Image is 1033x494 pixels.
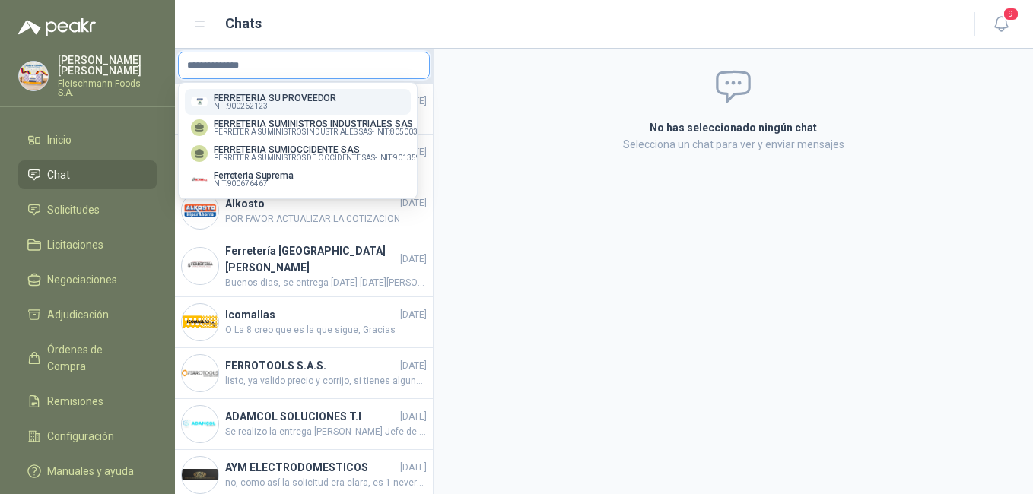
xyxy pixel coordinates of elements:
[225,476,427,490] span: no, como así la solicitud era clara, es 1 nevera por mes, no las 3 neveras. quedo atenta a que me...
[182,406,218,442] img: Company Logo
[182,248,218,284] img: Company Logo
[225,242,397,276] h4: Ferretería [GEOGRAPHIC_DATA][PERSON_NAME]
[182,355,218,391] img: Company Logo
[47,428,114,445] span: Configuración
[175,135,433,185] a: Company LogoHomecenter[DATE]POR FAVOR ACTUALIZAR LA COTIZACION
[225,212,427,226] span: POR FAVOR ACTUALIZAR LA COTIZACION
[47,463,134,480] span: Manuales y ayuda
[185,141,411,166] button: FERRETERIA SUMIOCCIDENTE SASFERRETERIA SUMINISTROS DE OCCIDENTE SAS-NIT:901359740
[225,357,397,374] h4: FERROTOOLS S.A.S.
[175,399,433,450] a: Company LogoADAMCOL SOLUCIONES T.I[DATE]Se realizo la entrega [PERSON_NAME] Jefe de recursos huma...
[47,236,103,253] span: Licitaciones
[214,103,268,110] span: NIT : 900262123
[18,387,157,416] a: Remisiones
[18,265,157,294] a: Negociaciones
[185,89,411,115] button: Company LogoFERRETERIA SU PROVEEDORNIT:900262123
[377,128,437,136] span: NIT : 805003739-8
[175,84,433,135] a: Company LogoCOFEIND ON LINE[DATE]cotizada
[18,335,157,381] a: Órdenes de Compra
[400,359,427,373] span: [DATE]
[468,119,999,136] h2: No has seleccionado ningún chat
[19,62,48,90] img: Company Logo
[225,195,397,212] h4: Alkosto
[185,115,411,141] button: FERRETERIA SUMINISTROS INDUSTRIALES SASFERRETERIA SUMINISTROS INDUSTRIALES SAS-NIT:805003739-8
[175,185,433,236] a: Company LogoAlkosto[DATE]POR FAVOR ACTUALIZAR LA COTIZACION
[400,308,427,322] span: [DATE]
[191,171,208,188] img: Company Logo
[214,93,336,103] p: FERRETERIA SU PROVEEDOR
[225,276,427,290] span: Buenos dias, se entrega [DATE] [DATE][PERSON_NAME]
[1003,7,1019,21] span: 9
[18,125,157,154] a: Inicio
[214,119,437,128] p: FERRETERIA SUMINISTROS INDUSTRIALES SAS
[47,306,109,323] span: Adjudicación
[225,459,397,476] h4: AYM ELECTRODOMESTICOS
[175,348,433,399] a: Company LogoFERROTOOLS S.A.S.[DATE]listo, ya valido precio y corrijo, si tienes alguna duda llama...
[18,230,157,259] a: Licitaciones
[214,145,434,154] p: FERRETERIA SUMIOCCIDENTE SAS
[18,160,157,189] a: Chat
[214,171,294,180] p: Ferreteria Suprema
[18,422,157,451] a: Configuración
[225,425,427,439] span: Se realizo la entrega [PERSON_NAME] Jefe de recursos humanos, gracias
[987,11,1015,38] button: 9
[175,297,433,348] a: Company LogoIcomallas[DATE]O La 8 creo que es la que sigue, Gracias
[468,136,999,153] p: Selecciona un chat para ver y enviar mensajes
[58,55,157,76] p: [PERSON_NAME] [PERSON_NAME]
[182,457,218,493] img: Company Logo
[175,236,433,297] a: Company LogoFerretería [GEOGRAPHIC_DATA][PERSON_NAME][DATE]Buenos dias, se entrega [DATE] [DATE][...
[225,306,397,323] h4: Icomallas
[214,128,374,136] span: FERRETERIA SUMINISTROS INDUSTRIALES SAS -
[18,18,96,36] img: Logo peakr
[185,166,411,192] button: Company LogoFerreteria SupremaNIT:900676467
[400,252,427,267] span: [DATE]
[400,461,427,475] span: [DATE]
[225,374,427,388] span: listo, ya valido precio y corrijo, si tienes alguna duda llamame al 3132798393
[214,180,268,188] span: NIT : 900676467
[225,323,427,337] span: O La 8 creo que es la que sigue, Gracias
[400,196,427,211] span: [DATE]
[18,300,157,329] a: Adjudicación
[182,192,218,229] img: Company Logo
[214,154,377,162] span: FERRETERIA SUMINISTROS DE OCCIDENTE SAS -
[18,457,157,486] a: Manuales y ayuda
[225,408,397,425] h4: ADAMCOL SOLUCIONES T.I
[191,93,208,110] img: Company Logo
[380,154,434,162] span: NIT : 901359740
[400,410,427,424] span: [DATE]
[18,195,157,224] a: Solicitudes
[182,304,218,340] img: Company Logo
[47,271,117,288] span: Negociaciones
[47,341,142,375] span: Órdenes de Compra
[47,166,70,183] span: Chat
[47,393,103,410] span: Remisiones
[225,13,262,34] h1: Chats
[58,79,157,97] p: Fleischmann Foods S.A.
[47,131,72,148] span: Inicio
[47,201,100,218] span: Solicitudes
